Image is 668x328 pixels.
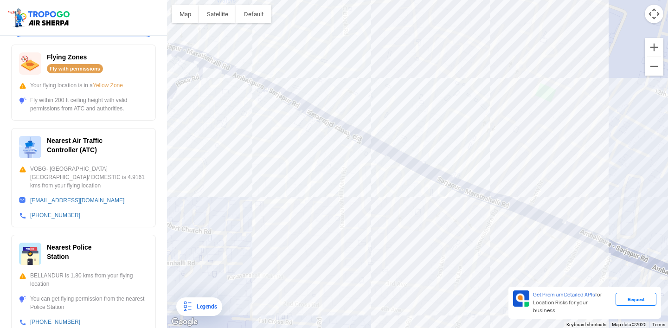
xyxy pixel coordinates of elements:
a: Open this area in Google Maps (opens a new window) [169,316,200,328]
img: Premium APIs [513,290,529,307]
a: [PHONE_NUMBER] [30,212,80,219]
button: Show street map [172,5,199,23]
span: Flying Zones [47,53,87,61]
button: Show satellite imagery [199,5,236,23]
div: for Location Risks for your business. [529,290,616,315]
button: Map camera controls [645,5,663,23]
img: Legends [182,301,193,312]
img: ic_atc.svg [19,136,41,158]
div: Legends [193,301,217,312]
img: Google [169,316,200,328]
div: BELLANDUR is 1.80 kms from your flying location [19,271,148,288]
a: [PHONE_NUMBER] [30,319,80,325]
div: VOBG- [GEOGRAPHIC_DATA] [GEOGRAPHIC_DATA]/ DOMESTIC is 4.9161 kms from your flying location [19,165,148,190]
span: Map data ©2025 [612,322,647,327]
a: [EMAIL_ADDRESS][DOMAIN_NAME] [30,197,124,204]
span: Nearest Police Station [47,244,92,260]
div: Fly with permissions [47,64,103,73]
div: Fly within 200 ft ceiling height with valid permissions from ATC and authorities. [19,96,148,113]
div: Request [616,293,656,306]
span: Get Premium Detailed APIs [533,291,595,298]
span: Yellow Zone [93,82,123,89]
img: ic_nofly.svg [19,52,41,75]
div: Your flying location is in a [19,81,148,90]
span: Nearest Air Traffic Controller (ATC) [47,137,103,154]
img: ic_tgdronemaps.svg [7,7,73,28]
a: Terms [652,322,665,327]
div: You can get flying permission from the nearest Police Station [19,295,148,311]
button: Zoom in [645,38,663,57]
img: ic_police_station.svg [19,243,41,265]
button: Keyboard shortcuts [566,322,606,328]
button: Zoom out [645,57,663,76]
